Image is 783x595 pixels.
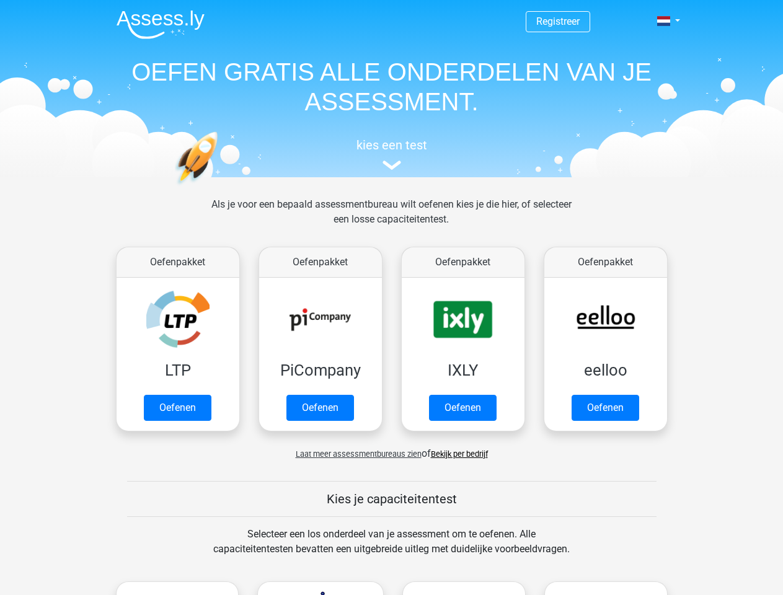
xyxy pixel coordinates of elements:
[572,395,639,421] a: Oefenen
[107,436,677,461] div: of
[383,161,401,170] img: assessment
[107,138,677,170] a: kies een test
[107,138,677,152] h5: kies een test
[429,395,497,421] a: Oefenen
[201,197,582,242] div: Als je voor een bepaald assessmentbureau wilt oefenen kies je die hier, of selecteer een losse ca...
[127,491,657,506] h5: Kies je capaciteitentest
[296,449,422,459] span: Laat meer assessmentbureaus zien
[286,395,354,421] a: Oefenen
[175,131,266,244] img: oefenen
[117,10,205,39] img: Assessly
[201,527,582,571] div: Selecteer een los onderdeel van je assessment om te oefenen. Alle capaciteitentesten bevatten een...
[431,449,488,459] a: Bekijk per bedrijf
[144,395,211,421] a: Oefenen
[536,15,580,27] a: Registreer
[107,57,677,117] h1: OEFEN GRATIS ALLE ONDERDELEN VAN JE ASSESSMENT.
